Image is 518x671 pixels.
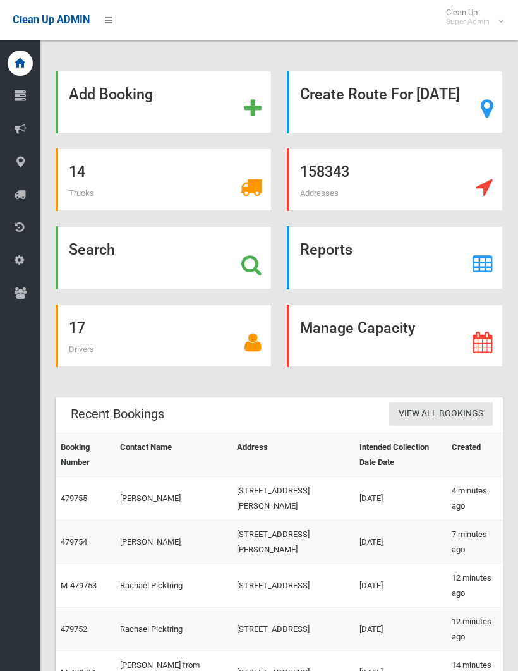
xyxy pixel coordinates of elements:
[61,624,87,634] a: 479752
[115,476,232,520] td: [PERSON_NAME]
[354,476,447,520] td: [DATE]
[61,537,87,547] a: 479754
[354,564,447,607] td: [DATE]
[115,433,232,476] th: Contact Name
[232,607,354,651] td: [STREET_ADDRESS]
[69,85,153,103] strong: Add Booking
[69,319,85,337] strong: 17
[287,226,503,289] a: Reports
[115,607,232,651] td: Rachael Picktring
[69,188,94,198] span: Trucks
[447,564,503,607] td: 12 minutes ago
[300,319,415,337] strong: Manage Capacity
[232,520,354,564] td: [STREET_ADDRESS][PERSON_NAME]
[13,14,90,26] span: Clean Up ADMIN
[287,305,503,367] a: Manage Capacity
[447,520,503,564] td: 7 minutes ago
[61,581,97,590] a: M-479753
[232,476,354,520] td: [STREET_ADDRESS][PERSON_NAME]
[232,564,354,607] td: [STREET_ADDRESS]
[115,520,232,564] td: [PERSON_NAME]
[447,607,503,651] td: 12 minutes ago
[56,226,272,289] a: Search
[300,188,339,198] span: Addresses
[69,344,94,354] span: Drivers
[61,493,87,503] a: 479755
[447,433,503,476] th: Created
[440,8,502,27] span: Clean Up
[446,17,490,27] small: Super Admin
[287,148,503,211] a: 158343 Addresses
[300,85,460,103] strong: Create Route For [DATE]
[69,241,115,258] strong: Search
[389,402,493,426] a: View All Bookings
[56,71,272,133] a: Add Booking
[354,433,447,476] th: Intended Collection Date Date
[354,607,447,651] td: [DATE]
[287,71,503,133] a: Create Route For [DATE]
[56,402,179,426] header: Recent Bookings
[300,241,352,258] strong: Reports
[69,163,85,181] strong: 14
[447,476,503,520] td: 4 minutes ago
[354,520,447,564] td: [DATE]
[115,564,232,607] td: Rachael Picktring
[56,433,115,476] th: Booking Number
[232,433,354,476] th: Address
[56,305,272,367] a: 17 Drivers
[300,163,349,181] strong: 158343
[56,148,272,211] a: 14 Trucks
